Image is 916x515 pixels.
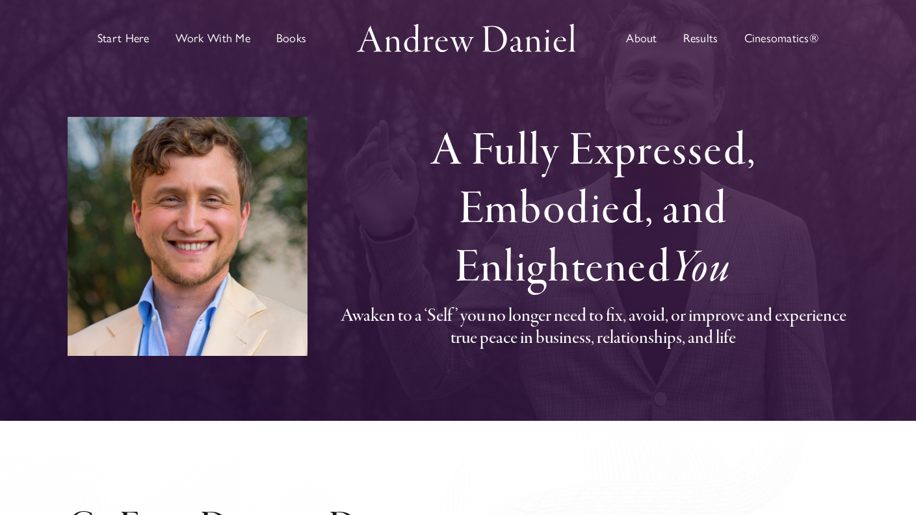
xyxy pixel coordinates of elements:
[744,3,819,74] a: Cinesomatics®
[68,117,307,356] img: andrew-daniel-2023–3‑headshot-50
[98,32,150,44] span: Start Here
[338,123,848,299] h1: A Fully Expressed, Embodied, and Enlightened
[352,20,580,56] img: Andrew Daniel Logo
[683,32,718,44] span: Results
[626,32,657,44] span: About
[626,3,657,74] a: About
[671,239,731,299] em: You
[176,32,250,44] span: Work With Me
[338,305,848,349] h3: Awaken to a ‘Self’ you no longer need to fix, avoid, or improve and experience true peace in busi...
[276,3,306,74] a: Discover books written by Andrew Daniel
[276,32,306,44] span: Books
[744,32,819,44] span: Cinesomatics®
[176,3,250,74] a: Work with Andrew in groups or private sessions
[683,3,718,74] a: Results
[98,3,150,74] a: Start Here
